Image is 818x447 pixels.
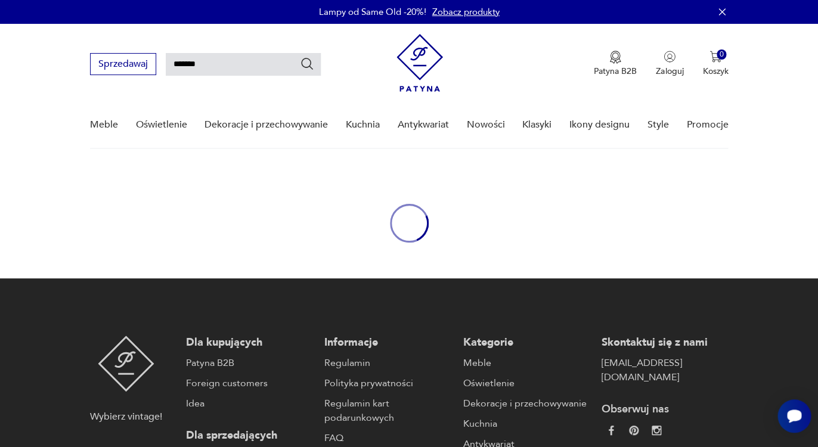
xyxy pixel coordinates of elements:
img: Ikonka użytkownika [664,51,676,63]
p: Dla kupujących [186,336,312,350]
a: Style [647,102,668,148]
p: Kategorie [463,336,590,350]
img: c2fd9cf7f39615d9d6839a72ae8e59e5.webp [652,426,661,435]
a: [EMAIL_ADDRESS][DOMAIN_NAME] [602,356,728,384]
a: Idea [186,396,312,411]
a: Antykwariat [398,102,449,148]
a: Meble [463,356,590,370]
a: Ikona medaluPatyna B2B [594,51,637,77]
button: Zaloguj [656,51,683,77]
a: Dekoracje i przechowywanie [463,396,590,411]
a: Oświetlenie [136,102,187,148]
iframe: Smartsupp widget button [777,399,811,433]
p: Wybierz vintage! [90,409,162,424]
p: Koszyk [702,66,728,77]
p: Patyna B2B [594,66,637,77]
a: Polityka prywatności [324,376,451,390]
div: 0 [717,49,727,60]
a: Ikony designu [569,102,630,148]
button: Szukaj [300,57,314,71]
p: Zaloguj [656,66,683,77]
button: Patyna B2B [594,51,637,77]
img: Ikona medalu [609,51,621,64]
a: Kuchnia [346,102,380,148]
img: Patyna - sklep z meblami i dekoracjami vintage [98,336,154,392]
a: Regulamin [324,356,451,370]
button: Sprzedawaj [90,53,156,75]
a: Foreign customers [186,376,312,390]
button: 0Koszyk [702,51,728,77]
a: Kuchnia [463,417,590,431]
img: Patyna - sklep z meblami i dekoracjami vintage [396,34,443,92]
a: Zobacz produkty [432,6,500,18]
p: Obserwuj nas [602,402,728,417]
a: Dekoracje i przechowywanie [204,102,328,148]
a: Klasyki [522,102,551,148]
a: Promocje [686,102,728,148]
img: da9060093f698e4c3cedc1453eec5031.webp [606,426,616,435]
p: Dla sprzedających [186,429,312,443]
img: Ikona koszyka [709,51,721,63]
a: Regulamin kart podarunkowych [324,396,451,425]
a: Sprzedawaj [90,61,156,69]
a: Oświetlenie [463,376,590,390]
p: Skontaktuj się z nami [602,336,728,350]
a: FAQ [324,431,451,445]
p: Informacje [324,336,451,350]
a: Nowości [466,102,504,148]
p: Lampy od Same Old -20%! [319,6,426,18]
img: 37d27d81a828e637adc9f9cb2e3d3a8a.webp [629,426,639,435]
a: Meble [90,102,118,148]
a: Patyna B2B [186,356,312,370]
